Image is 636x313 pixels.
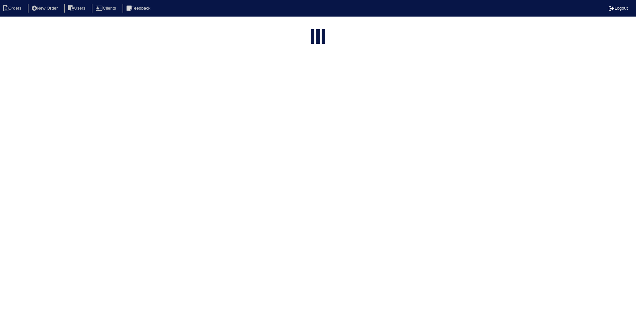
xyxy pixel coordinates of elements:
a: Logout [609,6,628,11]
li: Users [64,4,91,13]
a: New Order [28,6,63,11]
div: loading... [316,29,320,45]
li: New Order [28,4,63,13]
li: Clients [92,4,121,13]
a: Clients [92,6,121,11]
li: Feedback [123,4,156,13]
a: Users [64,6,91,11]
